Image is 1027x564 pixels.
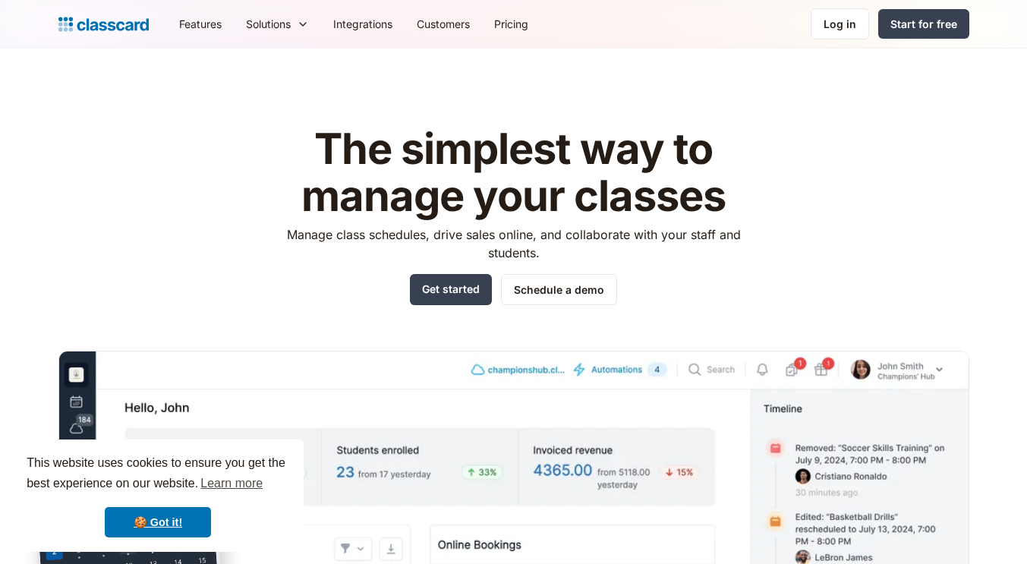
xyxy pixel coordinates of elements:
a: Get started [410,274,492,305]
a: home [58,14,149,35]
a: Customers [405,7,482,41]
a: Schedule a demo [501,274,617,305]
a: Features [167,7,234,41]
a: Start for free [878,9,969,39]
span: This website uses cookies to ensure you get the best experience on our website. [27,454,289,495]
p: Manage class schedules, drive sales online, and collaborate with your staff and students. [273,225,754,262]
div: Solutions [234,7,321,41]
div: Log in [824,16,856,32]
h1: The simplest way to manage your classes [273,126,754,219]
a: dismiss cookie message [105,507,211,537]
div: Solutions [246,16,291,32]
div: Start for free [890,16,957,32]
a: learn more about cookies [198,472,265,495]
a: Log in [811,8,869,39]
a: Integrations [321,7,405,41]
div: cookieconsent [12,440,304,552]
a: Pricing [482,7,540,41]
